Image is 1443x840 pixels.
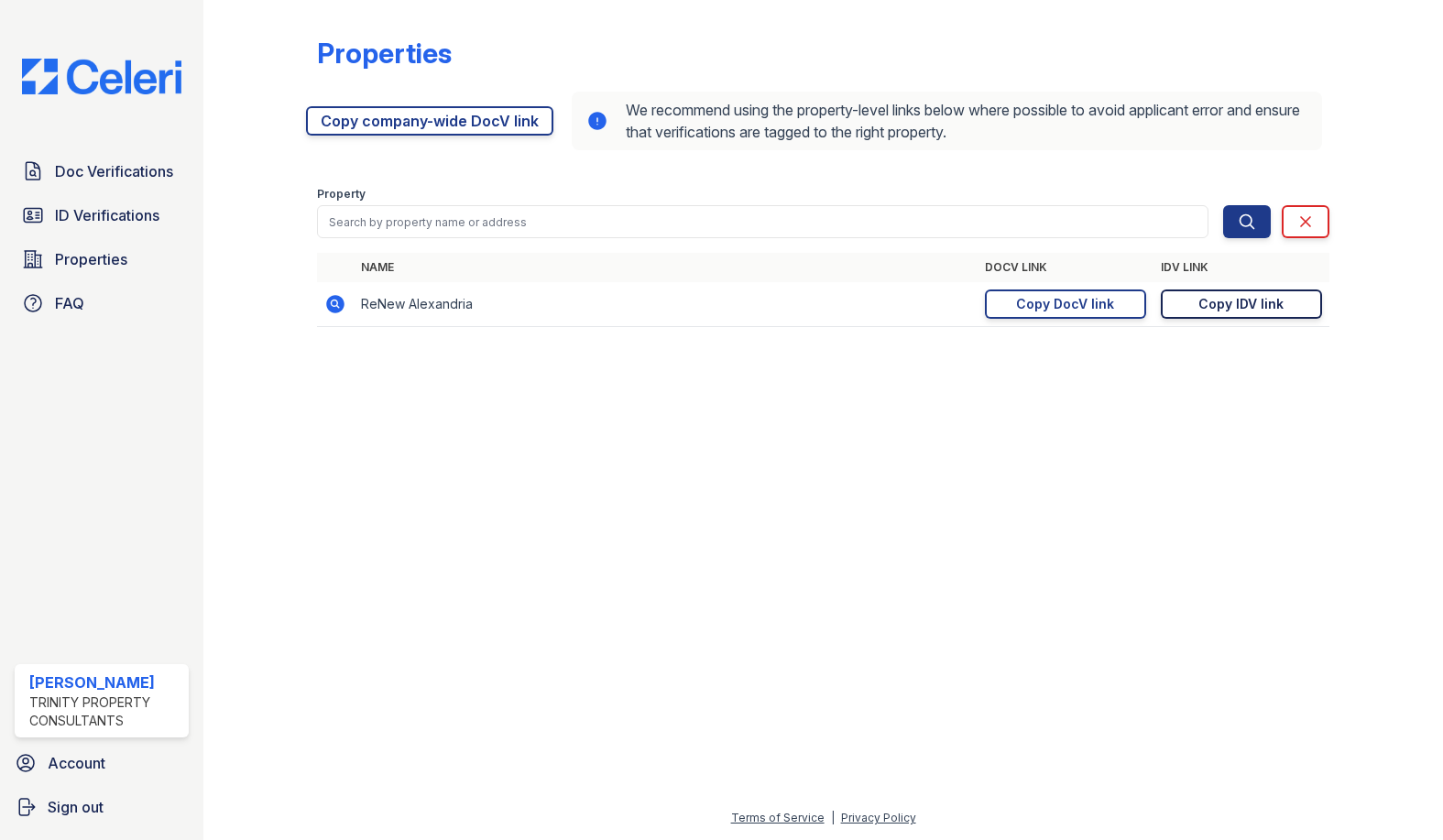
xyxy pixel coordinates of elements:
th: DocV Link [978,253,1153,282]
a: Privacy Policy [841,811,916,824]
a: FAQ [15,285,189,322]
span: Doc Verifications [55,160,173,182]
input: Search by property name or address [317,205,1208,238]
span: ID Verifications [55,204,159,226]
div: Copy DocV link [1016,295,1114,313]
a: Sign out [7,789,196,825]
a: Account [7,745,196,781]
span: Properties [55,248,127,270]
div: | [831,811,835,824]
th: IDV Link [1153,253,1329,282]
div: Trinity Property Consultants [29,693,181,730]
span: FAQ [55,292,84,314]
td: ReNew Alexandria [354,282,978,327]
span: Sign out [48,796,104,818]
div: Copy IDV link [1198,295,1284,313]
a: Copy company-wide DocV link [306,106,553,136]
div: [PERSON_NAME] [29,671,181,693]
img: CE_Logo_Blue-a8612792a0a2168367f1c8372b55b34899dd931a85d93a1a3d3e32e68fde9ad4.png [7,59,196,94]
a: Doc Verifications [15,153,189,190]
a: Copy DocV link [985,289,1146,319]
a: Terms of Service [731,811,825,824]
label: Property [317,187,366,202]
span: Account [48,752,105,774]
div: Properties [317,37,452,70]
a: ID Verifications [15,197,189,234]
th: Name [354,253,978,282]
a: Properties [15,241,189,278]
div: We recommend using the property-level links below where possible to avoid applicant error and ens... [572,92,1322,150]
a: Copy IDV link [1161,289,1322,319]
